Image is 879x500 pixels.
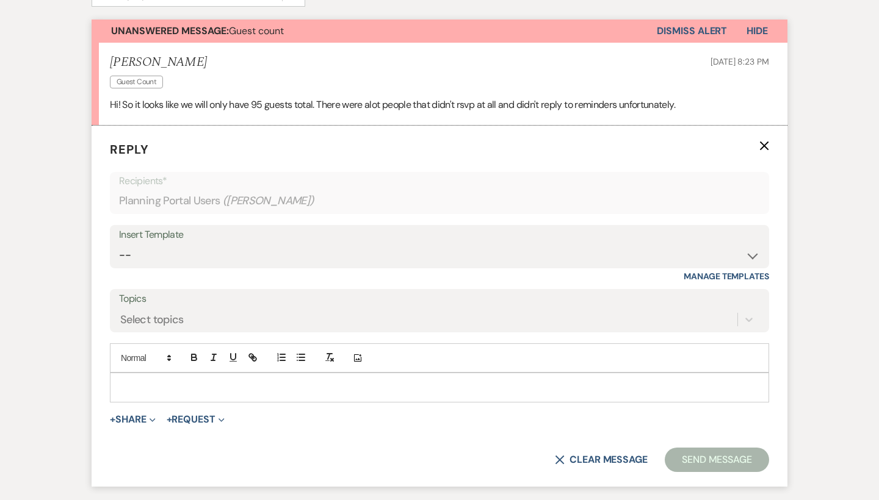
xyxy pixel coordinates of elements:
button: Hide [727,20,787,43]
span: ( [PERSON_NAME] ) [223,193,314,209]
button: Dismiss Alert [657,20,727,43]
span: + [167,415,172,424]
div: Select topics [120,312,184,328]
p: Recipients* [119,173,760,189]
button: Request [167,415,225,424]
div: Planning Portal Users [119,189,760,213]
button: Send Message [665,448,769,472]
a: Manage Templates [684,271,769,282]
label: Topics [119,290,760,308]
span: [DATE] 8:23 PM [711,56,769,67]
div: Insert Template [119,226,760,244]
strong: Unanswered Message: [111,24,229,37]
span: Reply [110,141,149,157]
button: Share [110,415,156,424]
span: + [110,415,115,424]
span: Guest Count [110,76,163,88]
button: Clear message [555,455,648,465]
span: Hide [747,24,768,37]
p: Hi! So it looks like we will only have 95 guests total. There were alot people that didn't rsvp a... [110,97,769,113]
button: Unanswered Message:Guest count [92,20,657,43]
span: Guest count [111,24,284,37]
h5: [PERSON_NAME] [110,55,207,70]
